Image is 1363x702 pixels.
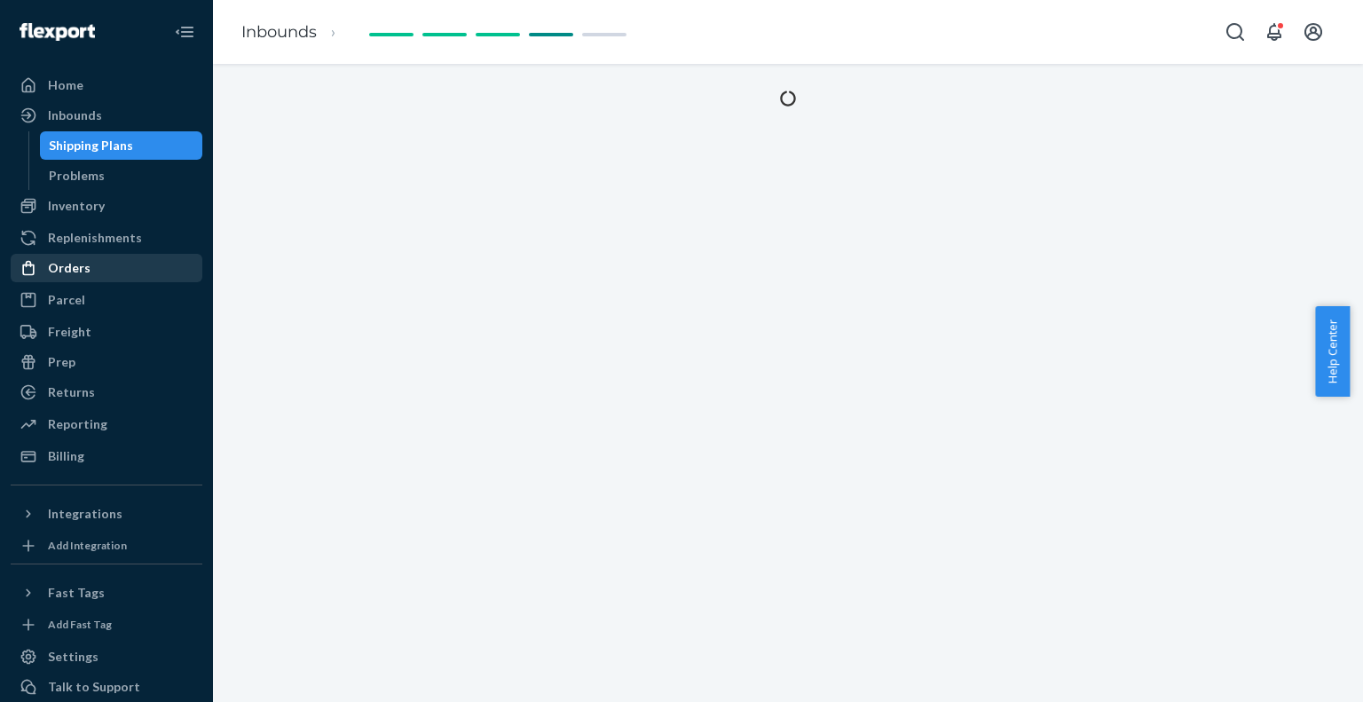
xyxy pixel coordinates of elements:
button: Fast Tags [11,579,202,607]
button: Integrations [11,500,202,528]
a: Shipping Plans [40,131,203,160]
img: Flexport logo [20,23,95,41]
a: Inbounds [241,22,317,42]
div: Returns [48,383,95,401]
a: Reporting [11,410,202,438]
div: Fast Tags [48,584,105,602]
a: Replenishments [11,224,202,252]
button: Open Search Box [1217,14,1253,50]
div: Orders [48,259,91,277]
a: Problems [40,162,203,190]
button: Open notifications [1257,14,1292,50]
button: Close Navigation [167,14,202,50]
a: Parcel [11,286,202,314]
div: Inbounds [48,106,102,124]
button: Open account menu [1296,14,1331,50]
div: Inventory [48,197,105,215]
a: Prep [11,348,202,376]
div: Home [48,76,83,94]
div: Prep [48,353,75,371]
a: Add Integration [11,535,202,556]
a: Freight [11,318,202,346]
a: Billing [11,442,202,470]
button: Talk to Support [11,673,202,701]
div: Shipping Plans [49,137,133,154]
a: Settings [11,643,202,671]
div: Problems [49,167,105,185]
a: Returns [11,378,202,406]
div: Talk to Support [48,678,140,696]
a: Orders [11,254,202,282]
a: Inbounds [11,101,202,130]
div: Replenishments [48,229,142,247]
div: Billing [48,447,84,465]
div: Integrations [48,505,122,523]
button: Help Center [1315,306,1350,397]
div: Add Integration [48,538,127,553]
span: Support [35,12,99,28]
div: Parcel [48,291,85,309]
div: Reporting [48,415,107,433]
a: Add Fast Tag [11,614,202,635]
a: Inventory [11,192,202,220]
div: Add Fast Tag [48,617,112,632]
div: Freight [48,323,91,341]
a: Home [11,71,202,99]
div: Settings [48,648,98,666]
ol: breadcrumbs [227,6,365,59]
